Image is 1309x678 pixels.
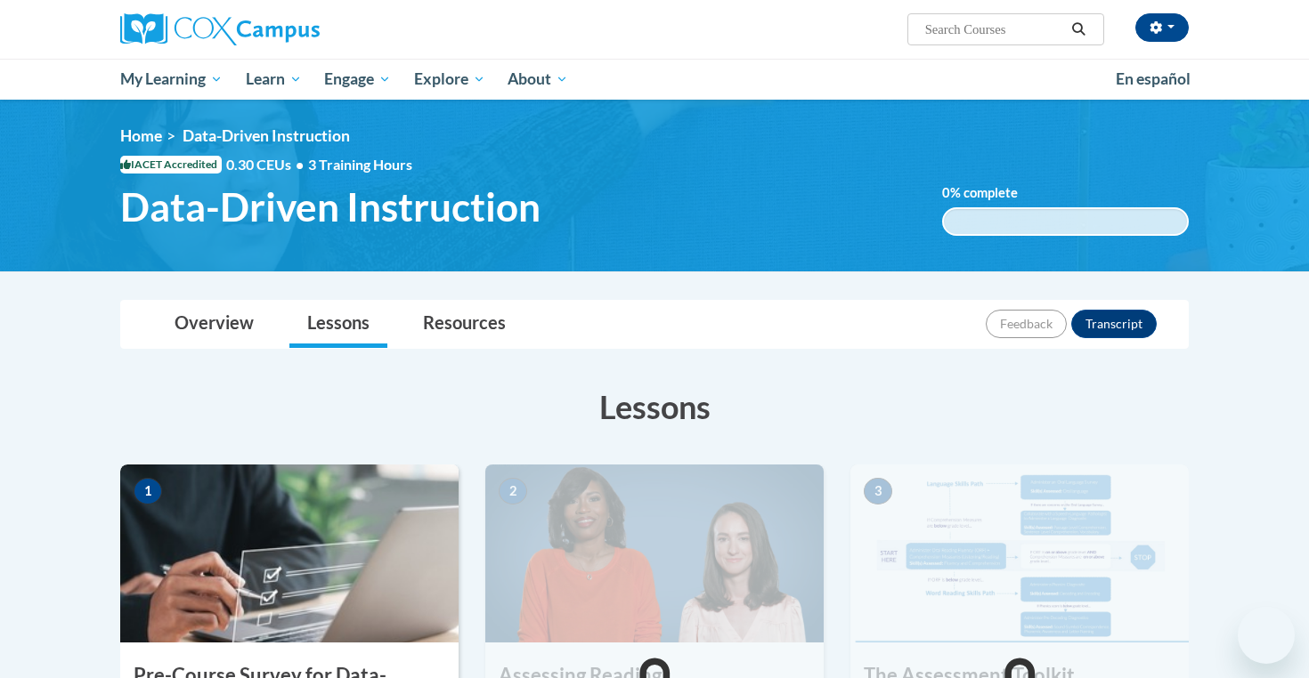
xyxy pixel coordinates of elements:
span: Learn [246,69,302,90]
button: Search [1066,19,1093,40]
img: Course Image [850,464,1189,642]
img: Cox Campus [120,13,320,45]
input: Search Courses [923,19,1066,40]
i:  [1071,23,1087,36]
span: Data-Driven Instruction [183,126,350,145]
h3: Lessons [120,384,1189,429]
span: 3 Training Hours [308,156,412,173]
label: % complete [942,183,1045,203]
span: 0 [942,185,950,200]
a: Home [120,126,162,145]
div: Main menu [93,59,1215,100]
a: Resources [405,301,524,348]
span: Engage [324,69,391,90]
span: 1 [134,478,162,504]
span: 0.30 CEUs [226,155,308,174]
a: Explore [402,59,497,100]
button: Account Settings [1135,13,1189,42]
span: 2 [499,478,527,504]
a: En español [1104,61,1202,98]
a: My Learning [109,59,234,100]
button: Transcript [1071,310,1157,338]
iframe: Button to launch messaging window [1238,607,1295,664]
span: My Learning [120,69,223,90]
a: Learn [234,59,313,100]
span: • [296,156,304,173]
a: Lessons [289,301,387,348]
a: Overview [157,301,272,348]
a: Engage [313,59,402,100]
a: Cox Campus [120,13,459,45]
span: 3 [864,478,892,504]
a: About [497,59,581,100]
span: About [508,69,568,90]
img: Course Image [485,464,824,642]
span: IACET Accredited [120,156,222,174]
img: Course Image [120,464,459,642]
span: Explore [414,69,485,90]
span: Data-Driven Instruction [120,183,541,230]
span: En español [1116,69,1191,88]
button: Feedback [986,310,1067,338]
